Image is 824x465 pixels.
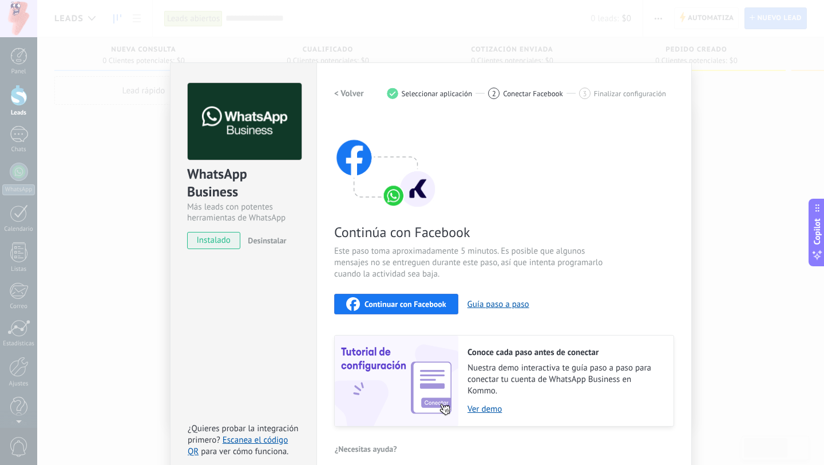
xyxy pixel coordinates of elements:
span: 3 [583,89,587,98]
span: Seleccionar aplicación [402,89,473,98]
span: Este paso toma aproximadamente 5 minutos. Es posible que algunos mensajes no se entreguen durante... [334,246,607,280]
span: Continúa con Facebook [334,223,607,241]
span: Conectar Facebook [503,89,563,98]
button: Desinstalar [243,232,286,249]
img: logo_main.png [188,83,302,160]
a: Ver demo [468,404,662,415]
span: para ver cómo funciona. [201,446,288,457]
span: ¿Quieres probar la integración primero? [188,423,299,446]
img: connect with facebook [334,117,437,209]
span: instalado [188,232,240,249]
h2: < Volver [334,88,364,99]
span: Nuestra demo interactiva te guía paso a paso para conectar tu cuenta de WhatsApp Business en Kommo. [468,362,662,397]
div: Más leads con potentes herramientas de WhatsApp [187,202,300,223]
span: ¿Necesitas ayuda? [335,445,397,453]
button: < Volver [334,83,364,104]
a: Escanea el código QR [188,435,288,457]
span: 2 [492,89,496,98]
span: Continuar con Facebook [365,300,446,308]
button: ¿Necesitas ayuda? [334,440,398,458]
button: Guía paso a paso [468,299,529,310]
span: Finalizar configuración [594,89,666,98]
span: Copilot [811,219,823,245]
div: WhatsApp Business [187,165,300,202]
h2: Conoce cada paso antes de conectar [468,347,662,358]
button: Continuar con Facebook [334,294,458,314]
span: Desinstalar [248,235,286,246]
